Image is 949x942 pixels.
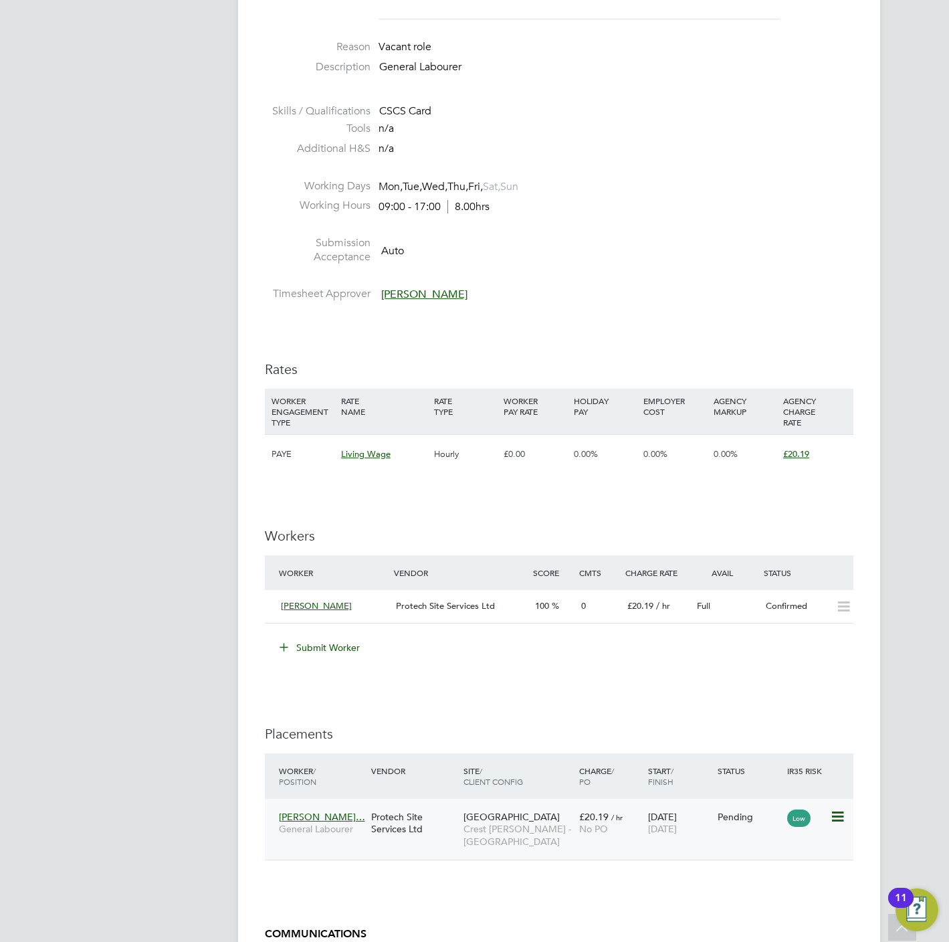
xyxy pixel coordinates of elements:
div: Score [530,561,576,585]
span: No PO [579,823,608,835]
div: Avail [692,561,761,585]
div: Worker [276,759,368,793]
div: 09:00 - 17:00 [379,200,490,214]
span: [GEOGRAPHIC_DATA] [463,811,560,823]
span: / Position [279,765,316,787]
div: WORKER PAY RATE [500,389,570,423]
span: / Client Config [463,765,523,787]
span: Fri, [468,180,483,193]
span: / hr [656,600,670,611]
div: IR35 Risk [784,759,830,783]
div: Charge Rate [622,561,692,585]
span: [PERSON_NAME] [281,600,352,611]
div: Charge [576,759,645,793]
div: [DATE] [645,804,714,842]
label: Skills / Qualifications [265,104,371,118]
span: Wed, [422,180,447,193]
span: [DATE] [648,823,677,835]
label: Timesheet Approver [265,287,371,301]
span: Tue, [403,180,422,193]
div: HOLIDAY PAY [570,389,640,423]
div: Status [760,561,853,585]
span: Living Wage [341,448,391,460]
div: Worker [276,561,391,585]
div: AGENCY MARKUP [710,389,780,423]
a: [PERSON_NAME]…General LabourerProtech Site Services Ltd[GEOGRAPHIC_DATA]Crest [PERSON_NAME] - [GE... [276,804,853,815]
label: Description [265,60,371,74]
label: Tools [265,122,371,136]
span: [PERSON_NAME] [381,288,467,301]
div: Vendor [391,561,529,585]
span: / Finish [648,765,673,787]
div: Vendor [368,759,460,783]
h5: COMMUNICATIONS [265,927,853,941]
span: Thu, [447,180,468,193]
span: Sat, [483,180,500,193]
span: £20.19 [783,448,809,460]
span: 8.00hrs [447,200,490,213]
div: Cmts [576,561,622,585]
button: Open Resource Center, 11 new notifications [895,888,938,931]
span: Protech Site Services Ltd [396,600,495,611]
div: CSCS Card [379,104,853,118]
span: General Labourer [279,823,364,835]
h3: Rates [265,361,853,378]
div: EMPLOYER COST [640,389,710,423]
label: Submission Acceptance [265,236,371,264]
span: £20.19 [579,811,609,823]
div: RATE NAME [338,389,431,423]
div: Start [645,759,714,793]
span: £20.19 [627,600,653,611]
span: 0 [581,600,586,611]
div: Site [460,759,576,793]
h3: Workers [265,527,853,545]
span: 100 [535,600,549,611]
div: PAYE [268,435,338,474]
div: 11 [895,898,907,915]
span: n/a [379,142,394,155]
span: [PERSON_NAME]… [279,811,365,823]
div: Confirmed [760,595,830,618]
div: RATE TYPE [431,389,500,423]
label: Reason [265,40,371,54]
span: Low [787,810,811,827]
span: / hr [611,812,623,822]
span: Full [697,600,710,611]
span: Sun [500,180,518,193]
div: AGENCY CHARGE RATE [780,389,849,434]
span: n/a [379,122,394,135]
div: WORKER ENGAGEMENT TYPE [268,389,338,434]
span: / PO [579,765,614,787]
div: Status [714,759,784,783]
p: General Labourer [379,60,853,74]
span: Mon, [379,180,403,193]
h3: Placements [265,725,853,743]
div: Pending [718,811,780,823]
label: Working Hours [265,199,371,213]
span: Auto [381,244,404,257]
span: 0.00% [643,448,667,460]
label: Working Days [265,179,371,193]
span: Crest [PERSON_NAME] - [GEOGRAPHIC_DATA] [463,823,572,847]
div: £0.00 [500,435,570,474]
span: 0.00% [714,448,738,460]
button: Submit Worker [270,637,371,658]
span: Vacant role [379,40,431,54]
label: Additional H&S [265,142,371,156]
div: Hourly [431,435,500,474]
span: 0.00% [574,448,598,460]
div: Protech Site Services Ltd [368,804,460,842]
